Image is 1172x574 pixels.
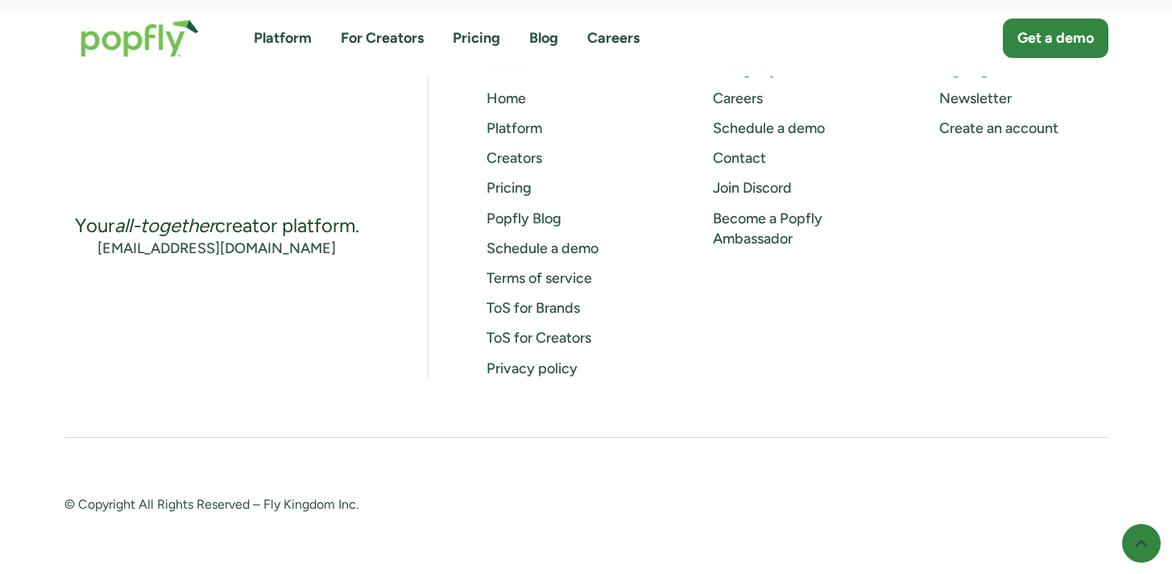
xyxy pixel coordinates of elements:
[487,179,532,197] a: Pricing
[97,239,336,259] a: [EMAIL_ADDRESS][DOMAIN_NAME]
[114,214,215,237] em: all-together
[939,89,1012,107] a: Newsletter
[487,149,542,167] a: Creators
[713,89,763,107] a: Careers
[487,360,578,377] a: Privacy policy
[587,28,640,48] a: Careers
[254,28,312,48] a: Platform
[453,28,500,48] a: Pricing
[64,3,215,73] a: home
[529,28,558,48] a: Blog
[713,179,792,197] a: Join Discord
[713,119,825,137] a: Schedule a demo
[713,149,766,167] a: Contact
[487,299,580,317] a: ToS for Brands
[1017,28,1094,48] div: Get a demo
[939,119,1058,137] a: Create an account
[487,269,592,287] a: Terms of service
[487,119,542,137] a: Platform
[341,28,424,48] a: For Creators
[487,239,598,257] a: Schedule a demo
[487,329,591,347] a: ToS for Creators
[75,213,359,239] div: Your creator platform.
[487,89,526,107] a: Home
[1003,19,1108,58] a: Get a demo
[713,210,822,247] a: Become a Popfly Ambassador
[487,210,561,227] a: Popfly Blog
[64,496,557,516] div: © Copyright All Rights Reserved – Fly Kingdom Inc.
